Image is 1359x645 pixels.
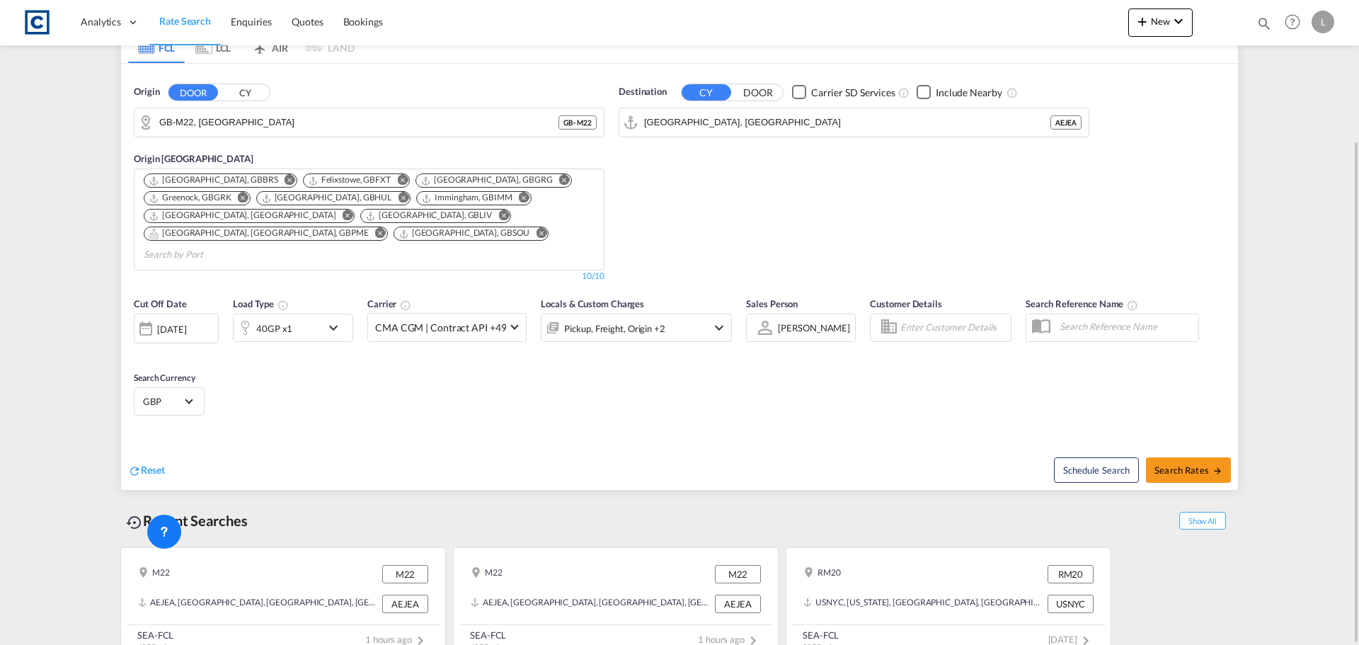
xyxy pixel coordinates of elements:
[619,85,667,99] span: Destination
[367,298,411,309] span: Carrier
[711,319,728,336] md-icon: icon-chevron-down
[1053,316,1198,337] input: Search Reference Name
[159,15,211,27] span: Rate Search
[333,210,354,224] button: Remove
[138,595,379,613] div: AEJEA, Jebel Ali, United Arab Emirates, Middle East, Middle East
[470,629,506,641] div: SEA-FCL
[229,192,250,206] button: Remove
[1048,595,1094,613] div: USNYC
[251,40,268,50] md-icon: icon-airplane
[541,314,732,342] div: Pickup Freight Origin Origin Custom Factory Stuffingicon-chevron-down
[421,192,515,204] div: Press delete to remove this chip.
[233,314,353,342] div: 40GP x1icon-chevron-down
[138,565,170,583] div: M22
[803,565,841,583] div: RM20
[1026,298,1138,309] span: Search Reference Name
[803,629,839,641] div: SEA-FCL
[1048,565,1094,583] div: RM20
[128,464,141,477] md-icon: icon-refresh
[541,298,644,309] span: Locals & Custom Charges
[489,210,510,224] button: Remove
[134,85,159,99] span: Origin
[134,372,195,383] span: Search Currency
[389,192,410,206] button: Remove
[398,227,530,239] div: Southampton, GBSOU
[527,227,548,241] button: Remove
[1128,8,1193,37] button: icon-plus 400-fgNewicon-chevron-down
[1280,10,1304,34] span: Help
[168,84,218,101] button: DOOR
[143,395,183,408] span: GBP
[1050,115,1082,130] div: AEJEA
[233,298,289,309] span: Load Type
[715,565,761,583] div: M22
[277,299,289,311] md-icon: icon-information-outline
[21,6,53,38] img: 1fdb9190129311efbfaf67cbb4249bed.jpeg
[471,595,711,613] div: AEJEA, Jebel Ali, United Arab Emirates, Middle East, Middle East
[149,210,336,222] div: London Gateway Port, GBLGP
[81,15,121,29] span: Analytics
[141,464,165,476] span: Reset
[220,84,270,101] button: CY
[870,298,941,309] span: Customer Details
[128,32,355,63] md-pagination-wrapper: Use the left and right arrow keys to navigate between tabs
[1179,512,1226,530] span: Show All
[261,192,392,204] div: Hull, GBHUL
[803,595,1044,613] div: USNYC, New York, NY, United States, North America, Americas
[420,174,556,186] div: Press delete to remove this chip.
[128,463,165,479] div: icon-refreshReset
[917,85,1002,100] md-checkbox: Checkbox No Ink
[421,192,512,204] div: Immingham, GBIMM
[1256,16,1272,31] md-icon: icon-magnify
[746,298,798,309] span: Sales Person
[776,317,851,338] md-select: Sales Person: Lauren Prentice
[325,319,349,336] md-icon: icon-chevron-down
[134,314,219,343] div: [DATE]
[149,192,231,204] div: Greenock, GBGRK
[1154,464,1222,476] span: Search Rates
[149,192,234,204] div: Press delete to remove this chip.
[144,244,278,266] input: Search by Port
[1127,299,1138,311] md-icon: Your search will be saved by the below given name
[231,16,272,28] span: Enquiries
[510,192,531,206] button: Remove
[1170,13,1187,30] md-icon: icon-chevron-down
[550,174,571,188] button: Remove
[400,299,411,311] md-icon: The selected Trucker/Carrierwill be displayed in the rate results If the rates are from another f...
[1134,16,1187,27] span: New
[382,595,428,613] div: AEJEA
[365,210,492,222] div: Liverpool, GBLIV
[1007,87,1018,98] md-icon: Unchecked: Ignores neighbouring ports when fetching rates.Checked : Includes neighbouring ports w...
[1054,457,1139,483] button: Note: By default Schedule search will only considerorigin ports, destination ports and cut off da...
[149,227,372,239] div: Press delete to remove this chip.
[382,565,428,583] div: M22
[900,317,1007,338] input: Enter Customer Details
[159,112,558,133] input: Search by Door
[398,227,533,239] div: Press delete to remove this chip.
[134,298,187,309] span: Cut Off Date
[365,210,495,222] div: Press delete to remove this chip.
[149,210,338,222] div: Press delete to remove this chip.
[308,174,391,186] div: Felixstowe, GBFXT
[1312,11,1334,33] div: L
[365,634,429,645] span: 1 hours ago
[898,87,910,98] md-icon: Unchecked: Search for CY (Container Yard) services for all selected carriers.Checked : Search for...
[388,174,409,188] button: Remove
[471,565,503,583] div: M22
[261,192,395,204] div: Press delete to remove this chip.
[733,84,783,101] button: DOOR
[241,32,298,63] md-tab-item: AIR
[778,322,850,333] div: [PERSON_NAME]
[1280,10,1312,35] div: Help
[134,341,144,360] md-datepicker: Select
[1134,13,1151,30] md-icon: icon-plus 400-fg
[1212,466,1222,476] md-icon: icon-arrow-right
[128,32,185,63] md-tab-item: FCL
[126,514,143,531] md-icon: icon-backup-restore
[308,174,394,186] div: Press delete to remove this chip.
[420,174,553,186] div: Grangemouth, GBGRG
[134,108,604,137] md-input-container: GB-M22, Manchester
[366,227,387,241] button: Remove
[142,169,597,266] md-chips-wrap: Chips container. Use arrow keys to select chips.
